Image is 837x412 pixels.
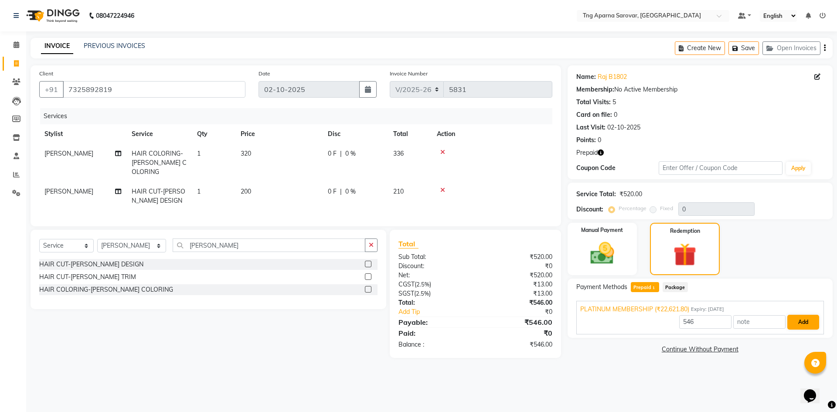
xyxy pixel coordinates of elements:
input: note [733,315,786,329]
div: Net: [392,271,475,280]
span: 1 [651,286,656,291]
span: PLATINUM MEMBERSHIP (₹22,621.80) [580,305,689,314]
span: 2.5% [416,290,429,297]
div: Discount: [576,205,603,214]
span: 1 [197,150,201,157]
span: [PERSON_NAME] [44,150,93,157]
span: 0 F [328,149,337,158]
th: Service [126,124,192,144]
div: ₹0 [475,262,558,271]
span: Expiry: [DATE] [691,306,724,313]
span: 200 [241,187,251,195]
span: 210 [393,187,404,195]
label: Invoice Number [390,70,428,78]
th: Stylist [39,124,126,144]
img: _gift.svg [666,240,704,269]
div: Membership: [576,85,614,94]
div: Last Visit: [576,123,606,132]
div: ₹13.00 [475,289,558,298]
span: 0 % [345,149,356,158]
div: ₹520.00 [619,190,642,199]
div: ₹0 [475,328,558,338]
span: Total [398,239,418,249]
div: ₹546.00 [475,317,558,327]
input: Search by Name/Mobile/Email/Code [63,81,245,98]
b: 08047224946 [96,3,134,28]
button: Add [787,315,819,330]
th: Total [388,124,432,144]
input: Search or Scan [173,238,365,252]
div: Coupon Code [576,163,659,173]
div: 5 [612,98,616,107]
button: Apply [786,162,811,175]
a: PREVIOUS INVOICES [84,42,145,50]
span: Payment Methods [576,283,627,292]
div: No Active Membership [576,85,824,94]
div: ₹520.00 [475,252,558,262]
div: HAIR COLORING-[PERSON_NAME] COLORING [39,285,173,294]
div: Services [40,108,559,124]
span: | [340,187,342,196]
a: Add Tip [392,307,489,317]
div: Discount: [392,262,475,271]
div: ( ) [392,280,475,289]
span: SGST [398,289,414,297]
a: INVOICE [41,38,73,54]
input: Enter Offer / Coupon Code [659,161,783,175]
th: Qty [192,124,235,144]
span: Prepaid [576,148,598,157]
iframe: chat widget [800,377,828,403]
label: Fixed [660,204,673,212]
div: 0 [614,110,617,119]
span: CGST [398,280,415,288]
a: Continue Without Payment [569,345,831,354]
div: Points: [576,136,596,145]
th: Price [235,124,323,144]
img: _cash.svg [583,239,622,267]
th: Action [432,124,552,144]
span: 320 [241,150,251,157]
span: 1 [197,187,201,195]
div: Service Total: [576,190,616,199]
div: ₹520.00 [475,271,558,280]
span: | [340,149,342,158]
div: Total: [392,298,475,307]
span: 2.5% [416,281,429,288]
button: +91 [39,81,64,98]
div: Sub Total: [392,252,475,262]
button: Open Invoices [762,41,820,55]
img: logo [22,3,82,28]
label: Percentage [619,204,646,212]
div: ₹13.00 [475,280,558,289]
div: ₹0 [489,307,558,317]
label: Redemption [670,227,700,235]
th: Disc [323,124,388,144]
button: Save [728,41,759,55]
span: 0 % [345,187,356,196]
span: [PERSON_NAME] [44,187,93,195]
input: Amount [679,315,732,329]
div: Balance : [392,340,475,349]
span: Prepaid [631,282,659,292]
div: ( ) [392,289,475,298]
span: 336 [393,150,404,157]
div: Payable: [392,317,475,327]
div: Paid: [392,328,475,338]
div: Total Visits: [576,98,611,107]
div: HAIR CUT-[PERSON_NAME] TRIM [39,272,136,282]
span: HAIR COLORING-[PERSON_NAME] COLORING [132,150,187,176]
button: Create New [675,41,725,55]
div: 02-10-2025 [607,123,640,132]
div: 0 [598,136,601,145]
span: Package [663,282,688,292]
div: Card on file: [576,110,612,119]
div: Name: [576,72,596,82]
a: Raj B1802 [598,72,627,82]
div: HAIR CUT-[PERSON_NAME] DESIGN [39,260,143,269]
label: Client [39,70,53,78]
span: HAIR CUT-[PERSON_NAME] DESIGN [132,187,185,204]
label: Manual Payment [581,226,623,234]
div: ₹546.00 [475,340,558,349]
span: 0 F [328,187,337,196]
div: ₹546.00 [475,298,558,307]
